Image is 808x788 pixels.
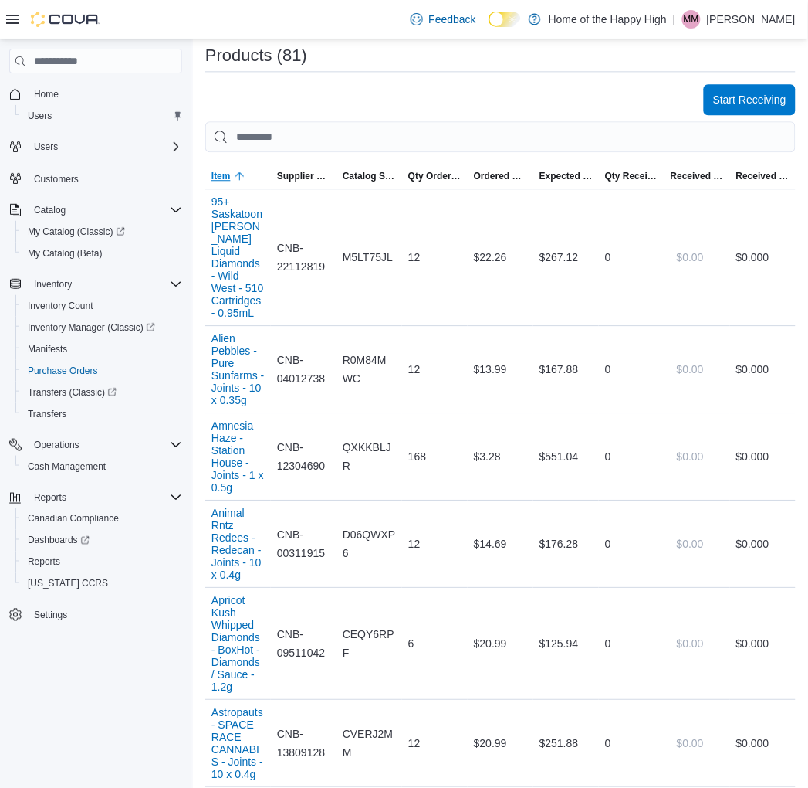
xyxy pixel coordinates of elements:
div: $13.99 [468,354,533,385]
span: Home [28,84,182,104]
span: Dashboards [22,532,182,550]
button: Operations [3,434,188,456]
button: Canadian Compliance [15,508,188,530]
span: $0.00 [677,536,704,552]
div: $22.26 [468,242,533,273]
span: Inventory Manager (Classic) [28,321,155,334]
button: Expected Total [533,164,599,189]
h3: Products (81) [205,46,307,65]
div: 0 [599,354,664,385]
span: Customers [34,173,79,185]
a: My Catalog (Classic) [15,221,188,243]
span: Catalog SKU [343,170,396,182]
span: Inventory Count [22,297,182,315]
div: $167.88 [533,354,599,385]
div: $551.04 [533,441,599,472]
a: Inventory Manager (Classic) [15,317,188,338]
span: My Catalog (Beta) [28,247,103,260]
button: Cash Management [15,456,188,477]
span: Home [34,88,59,100]
a: Feedback [404,4,482,35]
span: Operations [34,439,79,451]
a: Users [22,107,58,125]
div: 6 [402,628,468,659]
button: Catalog SKU [336,164,402,189]
button: Settings [3,604,188,627]
div: $125.94 [533,628,599,659]
p: | [673,10,676,29]
div: 0 [599,628,664,659]
button: Supplier SKU [271,164,336,189]
span: $0.00 [677,250,704,265]
span: Canadian Compliance [22,510,182,528]
a: Home [28,85,65,104]
div: 0 [599,441,664,472]
button: Inventory [3,273,188,295]
button: [US_STATE] CCRS [15,573,188,595]
button: Start Receiving [704,84,796,115]
span: Start Receiving [713,92,786,107]
span: Dashboards [28,535,90,547]
span: Reports [34,491,66,504]
div: 0 [599,242,664,273]
span: Transfers (Classic) [28,386,117,399]
div: $0.00 0 [736,360,789,379]
button: Apricot Kush Whipped Diamonds - BoxHot - Diamonds / Sauce - 1.2g [211,594,265,693]
span: Users [34,141,58,153]
span: [US_STATE] CCRS [28,578,108,590]
button: $0.00 [671,628,710,659]
button: Catalog [3,199,188,221]
span: Purchase Orders [22,362,182,380]
span: Canadian Compliance [28,513,119,525]
button: Received Total [730,164,796,189]
div: $14.69 [468,528,533,559]
span: Users [28,110,52,122]
span: Manifests [22,340,182,358]
button: My Catalog (Beta) [15,243,188,264]
button: 95+ Saskatoon [PERSON_NAME] Liquid Diamonds - Wild West - 510 Cartridges - 0.95mL [211,195,265,319]
button: Qty Received [599,164,664,189]
span: CNB-22112819 [277,239,330,276]
span: CNB-04012738 [277,351,330,388]
span: Transfers [28,408,66,420]
span: Feedback [429,12,476,27]
span: Received Unit Cost [671,170,724,182]
span: QXKKBLJR [343,438,396,475]
span: R0M84MWC [343,351,396,388]
button: Alien Pebbles - Pure Sunfarms - Joints - 10 x 0.35g [211,332,265,406]
span: M5LT75JL [343,248,393,267]
a: Manifests [22,340,73,358]
button: Customers [3,167,188,189]
a: Cash Management [22,457,112,476]
span: Inventory Manager (Classic) [22,318,182,337]
a: My Catalog (Beta) [22,244,109,263]
div: Missy McErlain [682,10,701,29]
div: 12 [402,528,468,559]
button: Received Unit Cost [664,164,730,189]
span: Manifests [28,343,67,355]
a: Customers [28,170,85,189]
span: Dark Mode [489,27,489,28]
a: Purchase Orders [22,362,104,380]
button: Inventory Count [15,295,188,317]
span: Qty Ordered [408,170,461,182]
button: Home [3,83,188,105]
a: Dashboards [22,532,96,550]
span: $0.00 [677,636,704,651]
button: Inventory [28,275,78,294]
nav: Complex example [9,76,182,667]
a: Inventory Count [22,297,100,315]
span: Ordered Unit Cost [474,170,527,182]
span: Purchase Orders [28,365,98,377]
span: Cash Management [22,457,182,476]
button: Reports [28,488,73,507]
div: 12 [402,242,468,273]
div: $0.00 0 [736,535,789,553]
span: Expected Total [539,170,593,182]
button: Operations [28,436,86,454]
span: Item [211,170,231,182]
button: Transfers [15,403,188,425]
span: CVERJ2MM [343,725,396,762]
a: Transfers (Classic) [22,383,123,402]
span: $0.00 [677,362,704,377]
